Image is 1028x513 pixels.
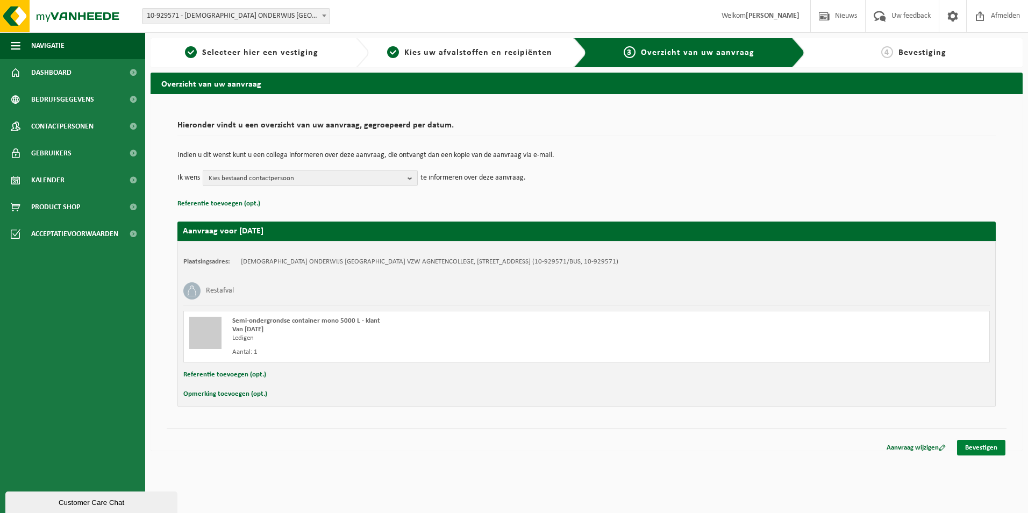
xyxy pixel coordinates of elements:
button: Opmerking toevoegen (opt.) [183,387,267,401]
span: 4 [881,46,893,58]
h2: Hieronder vindt u een overzicht van uw aanvraag, gegroepeerd per datum. [177,121,996,136]
a: 2Kies uw afvalstoffen en recipiënten [374,46,566,59]
td: [DEMOGRAPHIC_DATA] ONDERWIJS [GEOGRAPHIC_DATA] VZW AGNETENCOLLEGE, [STREET_ADDRESS] (10-929571/BU... [241,258,618,266]
span: Kalender [31,167,65,194]
span: Bedrijfsgegevens [31,86,94,113]
span: 10-929571 - KATHOLIEK ONDERWIJS SINT-MICHIEL VZW AGNETENCOLLEGE - PEER [142,8,330,24]
span: Kies uw afvalstoffen en recipiënten [404,48,552,57]
strong: Van [DATE] [232,326,263,333]
span: Overzicht van uw aanvraag [641,48,754,57]
span: Semi-ondergrondse container mono 5000 L - klant [232,317,380,324]
a: Aanvraag wijzigen [879,440,954,455]
p: Indien u dit wenst kunt u een collega informeren over deze aanvraag, die ontvangt dan een kopie v... [177,152,996,159]
span: 3 [624,46,636,58]
strong: [PERSON_NAME] [746,12,799,20]
span: Dashboard [31,59,72,86]
span: 2 [387,46,399,58]
a: Bevestigen [957,440,1005,455]
strong: Plaatsingsadres: [183,258,230,265]
iframe: chat widget [5,489,180,513]
h2: Overzicht van uw aanvraag [151,73,1023,94]
p: Ik wens [177,170,200,186]
span: 1 [185,46,197,58]
div: Ledigen [232,334,630,343]
span: 10-929571 - KATHOLIEK ONDERWIJS SINT-MICHIEL VZW AGNETENCOLLEGE - PEER [142,9,330,24]
span: Kies bestaand contactpersoon [209,170,403,187]
span: Navigatie [31,32,65,59]
div: Aantal: 1 [232,348,630,357]
span: Acceptatievoorwaarden [31,220,118,247]
span: Bevestiging [898,48,946,57]
a: 1Selecteer hier een vestiging [156,46,347,59]
span: Product Shop [31,194,80,220]
h3: Restafval [206,282,234,300]
button: Referentie toevoegen (opt.) [183,368,266,382]
button: Referentie toevoegen (opt.) [177,197,260,211]
span: Contactpersonen [31,113,94,140]
p: te informeren over deze aanvraag. [420,170,526,186]
span: Gebruikers [31,140,72,167]
strong: Aanvraag voor [DATE] [183,227,263,236]
span: Selecteer hier een vestiging [202,48,318,57]
button: Kies bestaand contactpersoon [203,170,418,186]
